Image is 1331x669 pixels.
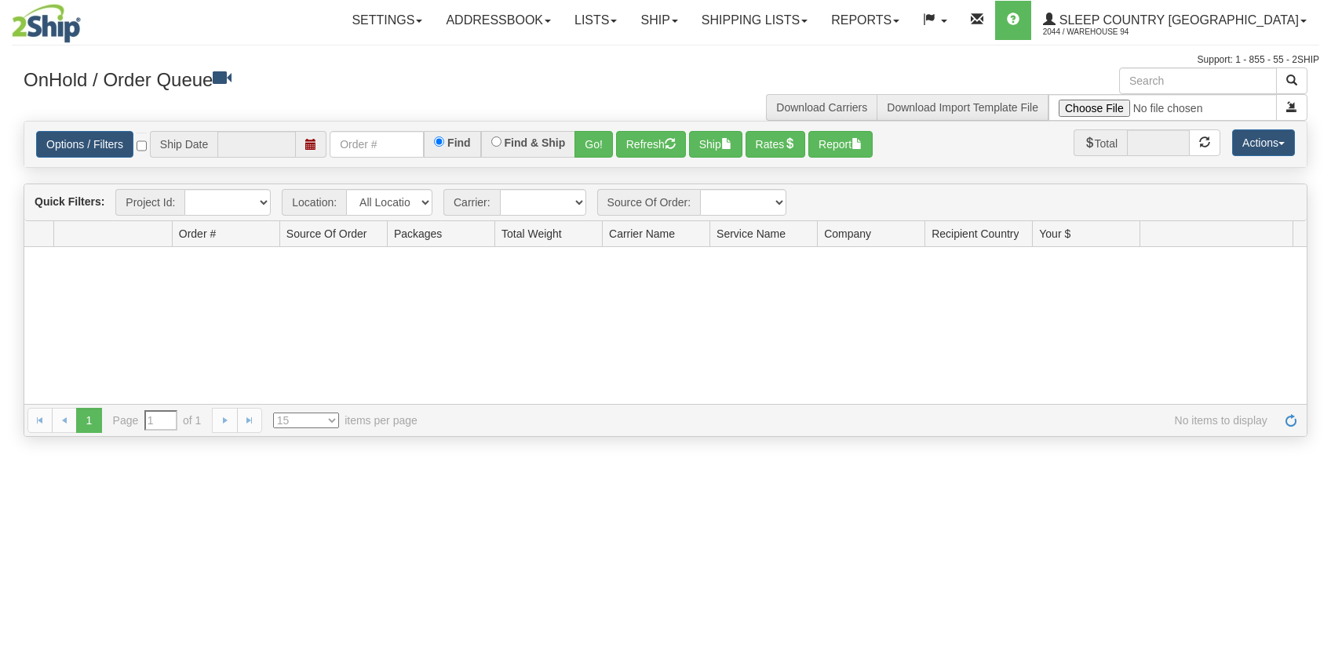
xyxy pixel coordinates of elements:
span: 2044 / Warehouse 94 [1043,24,1161,40]
span: Recipient Country [932,226,1019,242]
button: Search [1276,67,1307,94]
span: Source Of Order: [597,189,701,216]
a: Sleep Country [GEOGRAPHIC_DATA] 2044 / Warehouse 94 [1031,1,1318,40]
label: Find & Ship [505,137,566,148]
a: Download Carriers [776,101,867,114]
button: Actions [1232,129,1295,156]
a: Settings [340,1,434,40]
div: grid toolbar [24,184,1307,221]
span: Total [1074,129,1128,156]
span: Packages [394,226,442,242]
a: Ship [629,1,689,40]
span: No items to display [439,413,1267,428]
h3: OnHold / Order Queue [24,67,654,90]
span: Page of 1 [113,410,202,431]
button: Rates [746,131,806,158]
span: Location: [282,189,346,216]
span: Your $ [1039,226,1070,242]
img: logo2044.jpg [12,4,81,43]
button: Refresh [616,131,686,158]
label: Find [447,137,471,148]
a: Shipping lists [690,1,819,40]
span: Total Weight [501,226,562,242]
span: Company [824,226,871,242]
input: Order # [330,131,424,158]
a: Addressbook [434,1,563,40]
span: items per page [273,413,418,428]
label: Quick Filters: [35,194,104,209]
div: Support: 1 - 855 - 55 - 2SHIP [12,53,1319,67]
span: Carrier: [443,189,500,216]
a: Refresh [1278,408,1304,433]
button: Go! [574,131,613,158]
span: Project Id: [115,189,184,216]
a: Lists [563,1,629,40]
button: Ship [689,131,742,158]
button: Report [808,131,873,158]
a: Reports [819,1,911,40]
a: Options / Filters [36,131,133,158]
span: Sleep Country [GEOGRAPHIC_DATA] [1056,13,1299,27]
span: Source Of Order [286,226,367,242]
span: Service Name [717,226,786,242]
span: Order # [179,226,216,242]
span: Carrier Name [609,226,675,242]
a: Download Import Template File [887,101,1038,114]
span: 1 [76,408,101,433]
input: Import [1048,94,1277,121]
span: Ship Date [150,131,217,158]
input: Search [1119,67,1277,94]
